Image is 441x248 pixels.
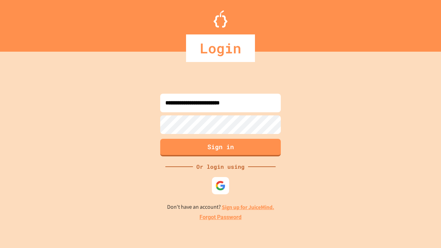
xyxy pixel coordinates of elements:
p: Don't have an account? [167,203,274,211]
a: Forgot Password [199,213,242,221]
div: Login [186,34,255,62]
div: Or login using [193,163,248,171]
img: Logo.svg [214,10,227,28]
img: google-icon.svg [215,180,226,191]
button: Sign in [160,139,281,156]
a: Sign up for JuiceMind. [222,204,274,211]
